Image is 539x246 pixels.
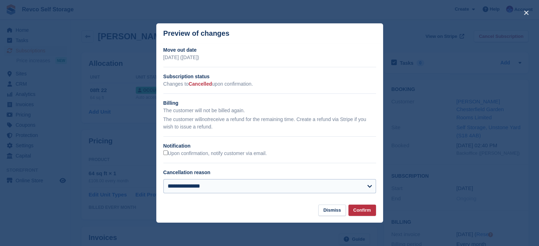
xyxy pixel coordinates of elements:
p: Preview of changes [163,29,230,38]
h2: Notification [163,142,376,150]
label: Cancellation reason [163,170,210,175]
span: Cancelled [189,81,212,87]
h2: Move out date [163,46,376,54]
p: Changes to upon confirmation. [163,80,376,88]
button: close [521,7,532,18]
h2: Billing [163,99,376,107]
label: Upon confirmation, notify customer via email. [163,150,267,157]
button: Dismiss [318,205,346,216]
h2: Subscription status [163,73,376,80]
input: Upon confirmation, notify customer via email. [163,150,168,155]
button: Confirm [348,205,376,216]
em: not [202,116,208,122]
p: [DATE] ([DATE]) [163,54,376,61]
p: The customer will not be billed again. [163,107,376,114]
p: The customer will receive a refund for the remaining time. Create a refund via Stripe if you wish... [163,116,376,131]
